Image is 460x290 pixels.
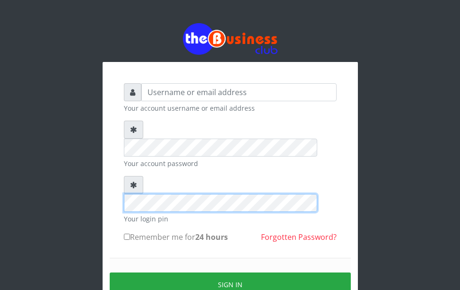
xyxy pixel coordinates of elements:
[261,232,337,242] a: Forgotten Password?
[141,83,337,101] input: Username or email address
[124,231,228,243] label: Remember me for
[195,232,228,242] b: 24 hours
[124,158,337,168] small: Your account password
[124,234,130,240] input: Remember me for24 hours
[124,214,337,224] small: Your login pin
[124,103,337,113] small: Your account username or email address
